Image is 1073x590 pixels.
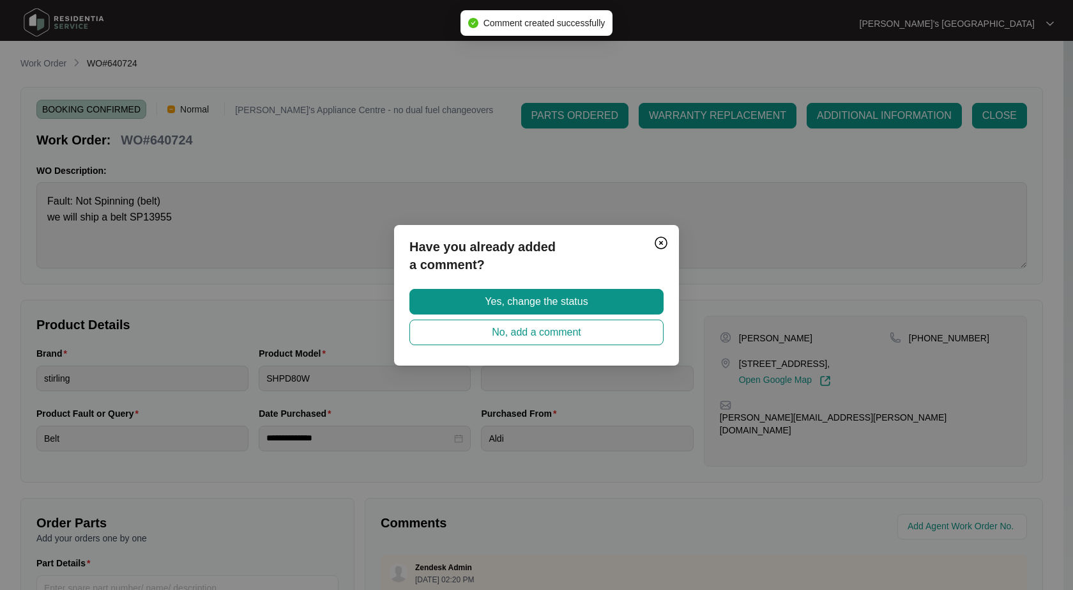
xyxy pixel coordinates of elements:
button: Close [651,233,671,253]
img: closeCircle [653,235,669,251]
button: Yes, change the status [409,289,664,314]
p: Have you already added [409,238,664,256]
button: No, add a comment [409,320,664,345]
span: No, add a comment [492,325,581,340]
span: Comment created successfully [483,18,605,28]
span: Yes, change the status [485,294,588,309]
span: check-circle [468,18,478,28]
p: a comment? [409,256,664,274]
